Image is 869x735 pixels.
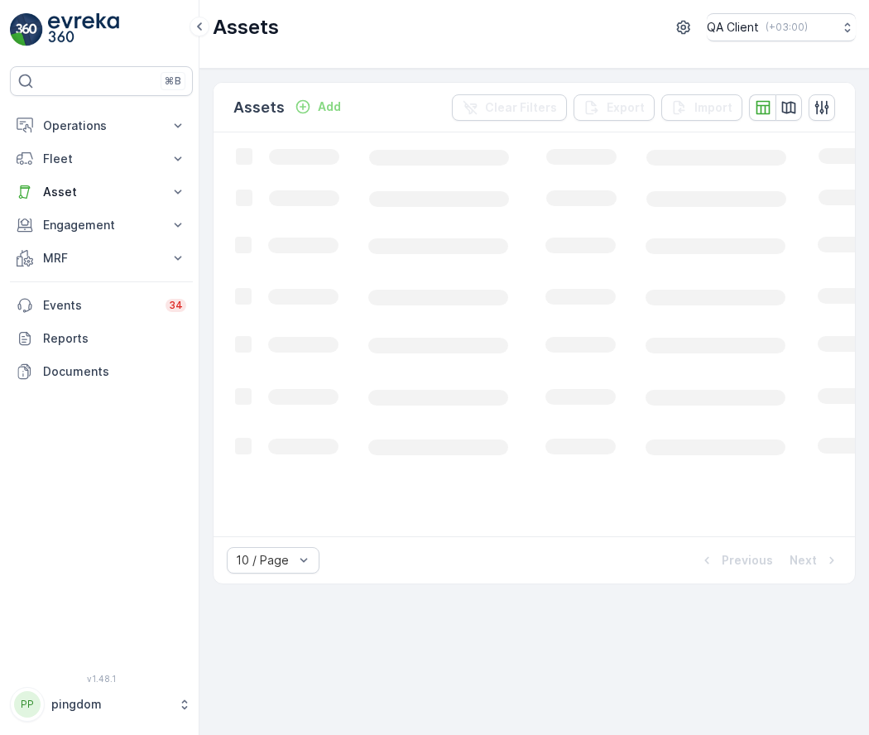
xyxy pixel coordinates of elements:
[169,299,183,312] p: 34
[10,674,193,684] span: v 1.48.1
[766,21,808,34] p: ( +03:00 )
[707,19,759,36] p: QA Client
[788,550,842,570] button: Next
[213,14,279,41] p: Assets
[43,297,156,314] p: Events
[485,99,557,116] p: Clear Filters
[43,184,160,200] p: Asset
[10,322,193,355] a: Reports
[43,151,160,167] p: Fleet
[43,118,160,134] p: Operations
[43,217,160,233] p: Engagement
[697,550,775,570] button: Previous
[694,99,732,116] p: Import
[452,94,567,121] button: Clear Filters
[48,13,119,46] img: logo_light-DOdMpM7g.png
[165,74,181,88] p: ⌘B
[10,142,193,175] button: Fleet
[288,97,348,117] button: Add
[14,691,41,718] div: PP
[790,552,817,569] p: Next
[10,355,193,388] a: Documents
[43,250,160,267] p: MRF
[233,96,285,119] p: Assets
[607,99,645,116] p: Export
[43,330,186,347] p: Reports
[722,552,773,569] p: Previous
[574,94,655,121] button: Export
[10,13,43,46] img: logo
[707,13,856,41] button: QA Client(+03:00)
[318,98,341,115] p: Add
[10,289,193,322] a: Events34
[10,242,193,275] button: MRF
[10,109,193,142] button: Operations
[10,175,193,209] button: Asset
[43,363,186,380] p: Documents
[10,209,193,242] button: Engagement
[661,94,742,121] button: Import
[51,696,170,713] p: pingdom
[10,687,193,722] button: PPpingdom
